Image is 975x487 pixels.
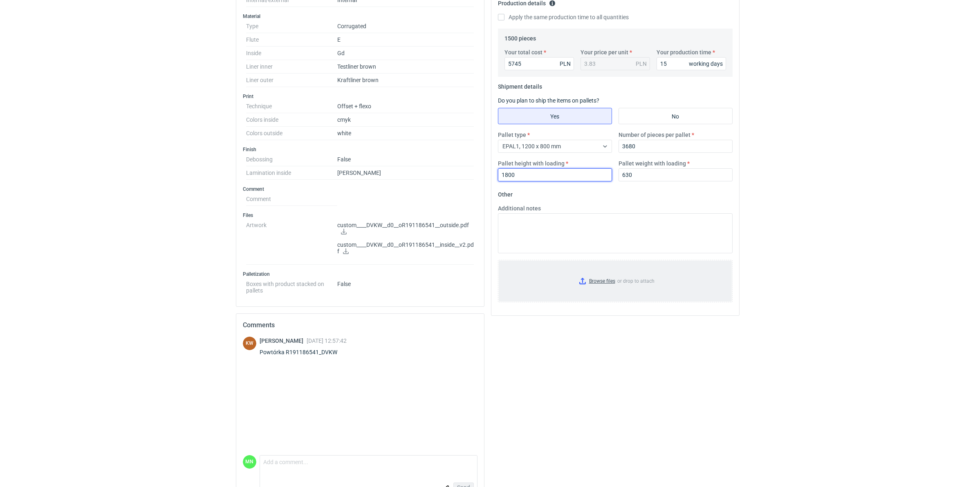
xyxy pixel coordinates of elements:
dd: Offset + flexo [337,100,474,113]
dt: Inside [246,47,337,60]
label: Your production time [657,48,711,56]
div: PLN [636,60,647,68]
h3: Finish [243,146,477,153]
dd: Corrugated [337,20,474,33]
dd: Gd [337,47,474,60]
dd: Testliner brown [337,60,474,74]
label: or drop to attach [498,260,732,302]
h3: Material [243,13,477,20]
dd: False [337,153,474,166]
dt: Liner inner [246,60,337,74]
dt: Lamination inside [246,166,337,180]
legend: Shipment details [498,80,542,90]
p: custom____DVKW__d0__oR191186541__outside.pdf [337,222,474,236]
dt: Colors outside [246,127,337,140]
h3: Files [243,212,477,219]
label: Apply the same production time to all quantities [498,13,629,21]
h3: Comment [243,186,477,192]
span: [PERSON_NAME] [260,337,307,344]
dd: Kraftliner brown [337,74,474,87]
span: EPAL1, 1200 x 800 mm [502,143,561,150]
input: 0 [619,168,733,181]
label: Your total cost [504,48,542,56]
input: 0 [504,57,574,70]
dt: Artwork [246,219,337,265]
dt: Debossing [246,153,337,166]
dt: Flute [246,33,337,47]
dt: Colors inside [246,113,337,127]
h3: Print [243,93,477,100]
dd: [PERSON_NAME] [337,166,474,180]
label: Number of pieces per pallet [619,131,690,139]
dd: cmyk [337,113,474,127]
label: Pallet weight with loading [619,159,686,168]
legend: 1500 pieces [504,32,536,42]
label: Pallet height with loading [498,159,565,168]
label: Additional notes [498,204,541,212]
dd: False [337,277,474,294]
dd: E [337,33,474,47]
figcaption: MN [243,455,256,469]
label: Your price per unit [581,48,628,56]
label: Pallet type [498,131,526,139]
figcaption: KW [243,337,256,350]
h2: Comments [243,320,477,330]
div: PLN [560,60,571,68]
dt: Boxes with product stacked on pallets [246,277,337,294]
input: 0 [619,140,733,153]
dd: white [337,127,474,140]
p: custom____DVKW__d0__oR191186541__inside__v2.pdf [337,241,474,255]
h3: Palletization [243,271,477,277]
dt: Technique [246,100,337,113]
div: working days [689,60,723,68]
dt: Comment [246,192,337,206]
span: [DATE] 12:57:42 [307,337,347,344]
input: 0 [498,168,612,181]
div: Powtórka R191186541_DVKW [260,348,347,356]
label: Yes [498,108,612,124]
dt: Liner outer [246,74,337,87]
label: Do you plan to ship the items on pallets? [498,97,599,104]
label: No [619,108,733,124]
dt: Type [246,20,337,33]
legend: Other [498,188,513,198]
div: Małgorzata Nowotna [243,455,256,469]
input: 0 [657,57,726,70]
div: Klaudia Wiśniewska [243,337,256,350]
